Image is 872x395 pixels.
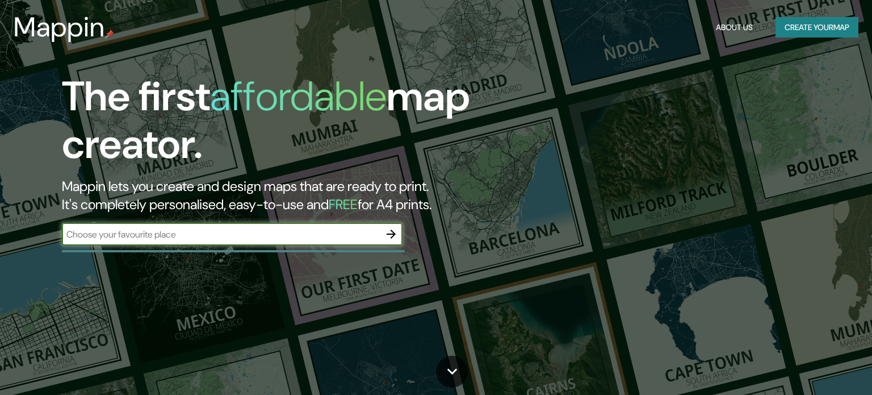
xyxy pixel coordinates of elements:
input: Choose your favourite place [62,228,380,241]
img: mappin-pin [105,30,114,39]
button: About Us [711,17,757,38]
button: Create yourmap [775,17,858,38]
h2: Mappin lets you create and design maps that are ready to print. It's completely personalised, eas... [62,177,498,214]
h3: Mappin [14,11,105,43]
h5: FREE [329,196,358,213]
h1: affordable [210,70,387,123]
h1: The first map creator. [62,73,498,177]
